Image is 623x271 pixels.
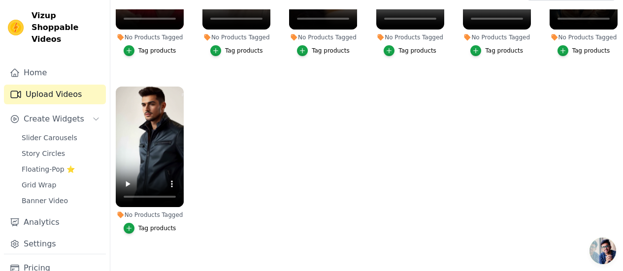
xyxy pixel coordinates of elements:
div: Tag products [138,224,176,232]
span: Vizup Shoppable Videos [32,10,102,45]
button: Tag products [557,45,610,56]
img: Vizup [8,20,24,35]
a: Upload Videos [4,85,106,104]
div: No Products Tagged [116,33,184,41]
a: Story Circles [16,147,106,160]
div: No Products Tagged [202,33,270,41]
button: Tag products [470,45,523,56]
a: Analytics [4,212,106,232]
div: Tag products [312,47,350,55]
a: Grid Wrap [16,178,106,192]
a: Banner Video [16,194,106,208]
span: Create Widgets [24,113,84,125]
a: Slider Carousels [16,131,106,145]
button: Tag products [210,45,263,56]
a: Home [4,63,106,83]
div: No Products Tagged [463,33,531,41]
a: Floating-Pop ⭐ [16,162,106,176]
div: Tag products [485,47,523,55]
span: Banner Video [22,196,68,206]
span: Grid Wrap [22,180,56,190]
div: Tag products [572,47,610,55]
span: Story Circles [22,149,65,158]
button: Tag products [124,45,176,56]
button: Tag products [124,223,176,234]
div: Open chat [590,238,616,264]
div: No Products Tagged [116,211,184,219]
button: Create Widgets [4,109,106,129]
div: Tag products [138,47,176,55]
span: Floating-Pop ⭐ [22,164,75,174]
div: No Products Tagged [550,33,618,41]
div: No Products Tagged [289,33,357,41]
a: Settings [4,234,106,254]
div: No Products Tagged [376,33,444,41]
span: Slider Carousels [22,133,77,143]
div: Tag products [398,47,436,55]
button: Tag products [297,45,350,56]
button: Tag products [384,45,436,56]
div: Tag products [225,47,263,55]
